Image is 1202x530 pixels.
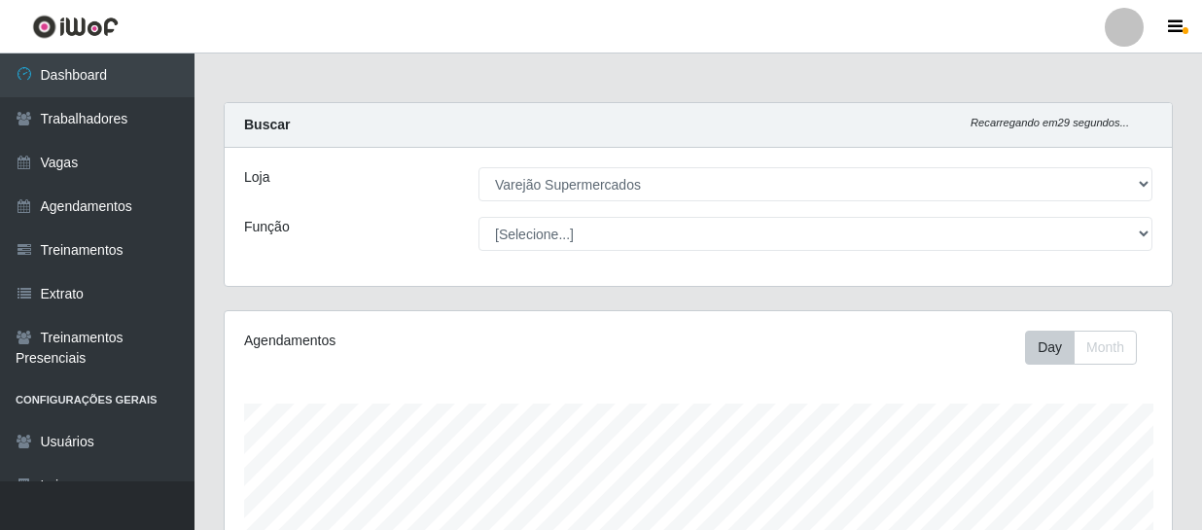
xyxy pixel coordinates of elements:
strong: Buscar [244,117,290,132]
button: Day [1025,331,1075,365]
div: Toolbar with button groups [1025,331,1152,365]
label: Função [244,217,290,237]
div: Agendamentos [244,331,606,351]
div: First group [1025,331,1137,365]
i: Recarregando em 29 segundos... [971,117,1129,128]
button: Month [1074,331,1137,365]
img: CoreUI Logo [32,15,119,39]
label: Loja [244,167,269,188]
